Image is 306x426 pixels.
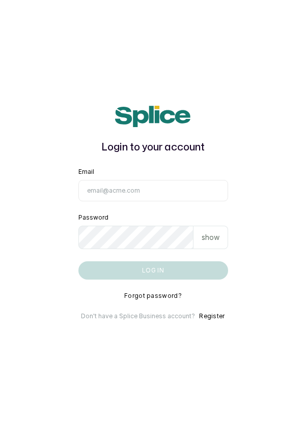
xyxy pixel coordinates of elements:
button: Log in [78,261,228,280]
h1: Login to your account [78,139,228,156]
button: Forgot password? [124,292,182,300]
label: Password [78,214,108,222]
label: Email [78,168,94,176]
input: email@acme.com [78,180,228,201]
button: Register [199,312,225,320]
p: Don't have a Splice Business account? [81,312,195,320]
p: show [202,232,219,242]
